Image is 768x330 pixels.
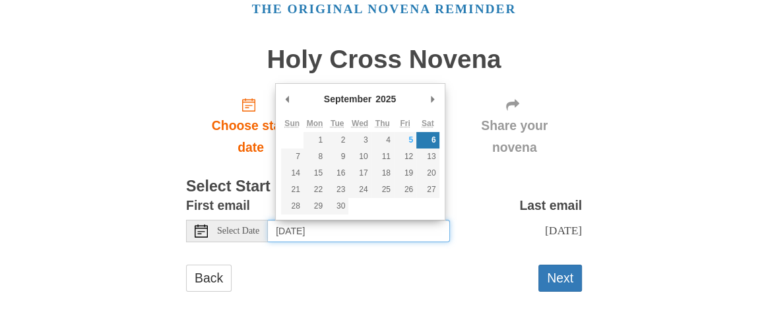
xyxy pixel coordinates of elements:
button: Next [538,265,582,292]
abbr: Friday [400,119,410,128]
button: 17 [348,165,371,181]
button: 13 [416,148,439,165]
a: Choose start date [186,86,315,165]
abbr: Saturday [422,119,434,128]
button: 9 [326,148,348,165]
button: 25 [371,181,394,198]
a: Back [186,265,232,292]
button: 30 [326,198,348,214]
button: 14 [281,165,304,181]
span: Choose start date [199,115,302,158]
button: 3 [348,132,371,148]
span: [DATE] [545,224,582,237]
button: 2 [326,132,348,148]
span: Share your novena [460,115,569,158]
button: 11 [371,148,394,165]
span: Select Date [217,226,259,236]
button: 27 [416,181,439,198]
label: Last email [519,195,582,216]
button: 19 [394,165,416,181]
abbr: Sunday [284,119,300,128]
button: Next Month [426,89,439,109]
input: Use the arrow keys to pick a date [268,220,450,242]
button: 6 [416,132,439,148]
button: 21 [281,181,304,198]
button: 10 [348,148,371,165]
abbr: Thursday [375,119,390,128]
button: 23 [326,181,348,198]
button: 12 [394,148,416,165]
button: 22 [304,181,326,198]
div: September [322,89,373,109]
button: 20 [416,165,439,181]
button: 29 [304,198,326,214]
button: 1 [304,132,326,148]
div: Click "Next" to confirm your start date first. [447,86,582,165]
div: 2025 [373,89,398,109]
button: Previous Month [281,89,294,109]
a: The original novena reminder [252,2,517,16]
button: 15 [304,165,326,181]
h1: Holy Cross Novena [186,46,582,74]
h3: Select Start Date [186,178,582,195]
abbr: Wednesday [352,119,368,128]
button: 18 [371,165,394,181]
button: 8 [304,148,326,165]
button: 26 [394,181,416,198]
abbr: Tuesday [331,119,344,128]
abbr: Monday [307,119,323,128]
button: 4 [371,132,394,148]
button: 16 [326,165,348,181]
button: 24 [348,181,371,198]
button: 5 [394,132,416,148]
button: 7 [281,148,304,165]
label: First email [186,195,250,216]
button: 28 [281,198,304,214]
